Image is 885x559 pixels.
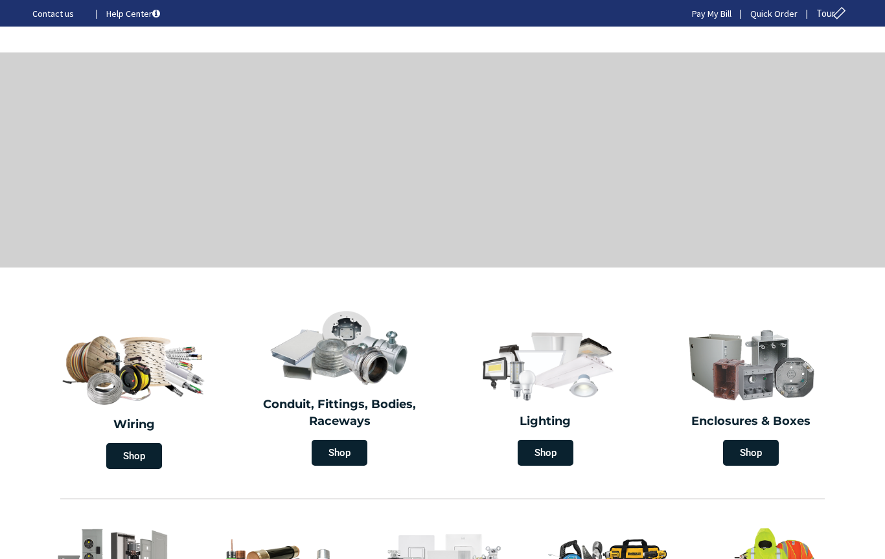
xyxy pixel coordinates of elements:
[750,7,798,20] a: Quick Order
[32,7,86,20] a: Contact us
[106,443,162,469] span: Shop
[247,396,433,429] h2: Conduit, Fittings, Bodies, Raceways
[692,7,731,20] a: Pay My Bill
[658,413,845,430] h2: Enclosures & Boxes
[31,320,237,475] a: Wiring Shop
[723,440,779,466] span: Shop
[38,416,231,433] h2: Wiring
[816,7,849,19] span: Tour
[446,320,645,472] a: Lighting Shop
[240,303,440,472] a: Conduit, Fittings, Bodies, Raceways Shop
[312,440,367,466] span: Shop
[452,413,639,430] h2: Lighting
[518,440,573,466] span: Shop
[106,7,160,20] a: Help Center
[652,320,851,472] a: Enclosures & Boxes Shop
